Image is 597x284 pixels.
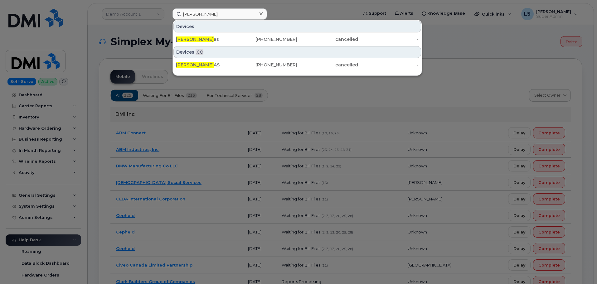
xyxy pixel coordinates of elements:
div: as [176,36,237,42]
div: - [358,62,419,68]
span: .CO [196,49,203,55]
div: [PHONE_NUMBER] [237,36,298,42]
span: [PERSON_NAME] [176,62,214,68]
div: cancelled [297,62,358,68]
div: AS [176,62,237,68]
span: [PERSON_NAME] [176,36,214,42]
div: cancelled [297,36,358,42]
div: Devices [173,21,421,32]
div: [PHONE_NUMBER] [237,62,298,68]
a: [PERSON_NAME]AS[PHONE_NUMBER]cancelled- [173,59,421,70]
div: - [358,36,419,42]
a: [PERSON_NAME]as[PHONE_NUMBER]cancelled- [173,34,421,45]
div: Devices [173,46,421,58]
